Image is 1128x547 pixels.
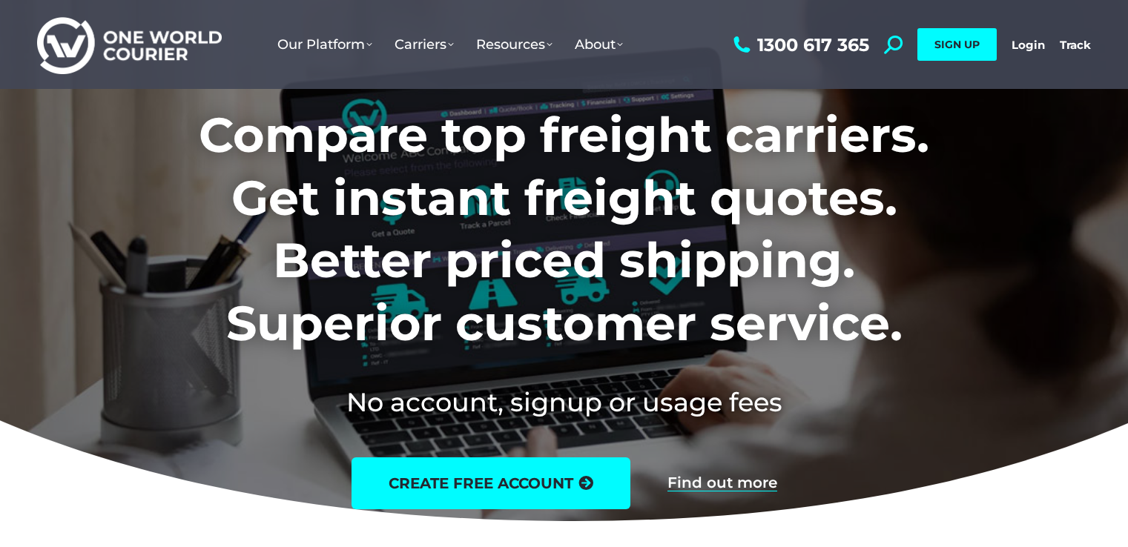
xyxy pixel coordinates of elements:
[1060,38,1091,52] a: Track
[101,104,1027,354] h1: Compare top freight carriers. Get instant freight quotes. Better priced shipping. Superior custom...
[395,36,454,53] span: Carriers
[476,36,553,53] span: Resources
[465,21,564,67] a: Resources
[575,36,623,53] span: About
[667,475,777,491] a: Find out more
[383,21,465,67] a: Carriers
[934,38,980,51] span: SIGN UP
[730,36,869,54] a: 1300 617 365
[101,384,1027,420] h2: No account, signup or usage fees
[266,21,383,67] a: Our Platform
[352,457,630,509] a: create free account
[1012,38,1045,52] a: Login
[917,28,997,61] a: SIGN UP
[564,21,634,67] a: About
[277,36,372,53] span: Our Platform
[37,15,222,75] img: One World Courier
